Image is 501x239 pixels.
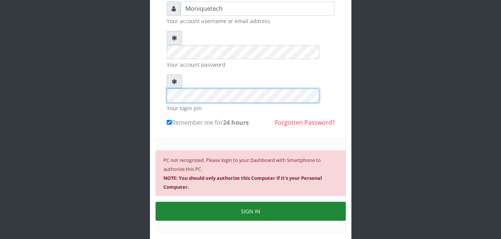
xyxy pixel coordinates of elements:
[167,61,335,68] small: Your account password
[167,118,249,127] label: Remember me for
[156,202,346,221] button: SIGN IN
[167,104,335,112] small: Your login pin
[223,118,249,127] b: 24 hours
[181,1,335,16] input: Username or email address
[163,175,322,190] b: NOTE: You should only authorize this Computer if it's your Personal Computer.
[167,17,335,25] small: Your account username or email address
[163,157,322,190] small: PC not recognized. Please login to your Dashboard with Smartphone to authorize this PC.
[275,118,335,127] a: Forgotten Password?
[167,120,172,125] input: Remember me for24 hours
